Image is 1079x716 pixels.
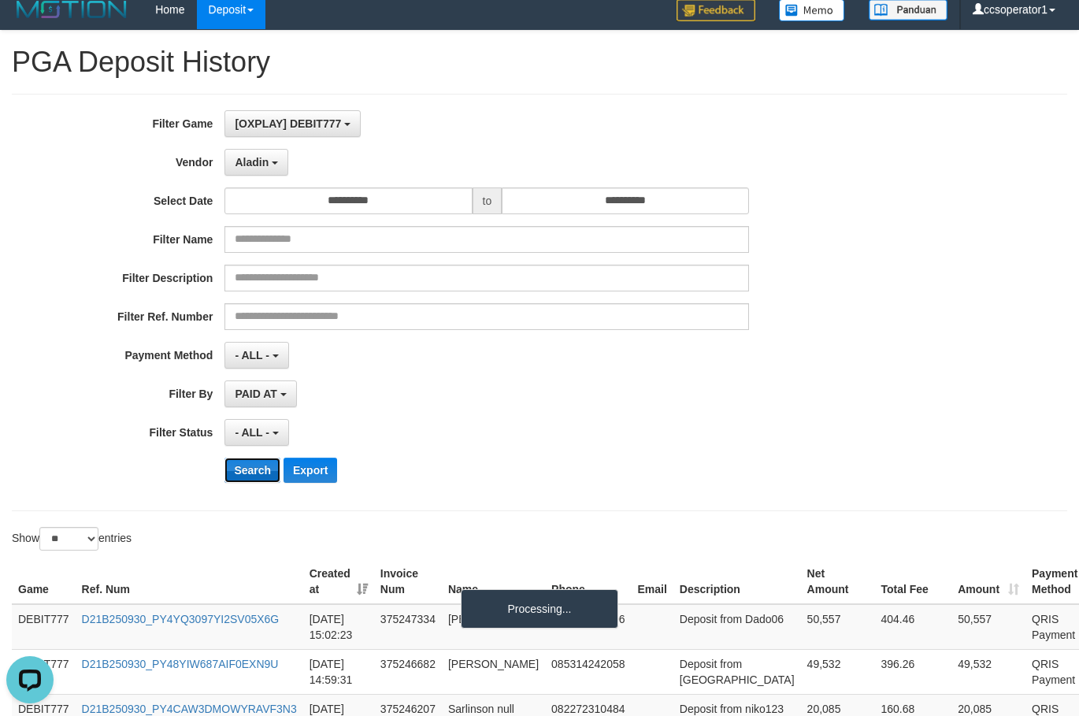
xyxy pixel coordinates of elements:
button: - ALL - [224,419,288,446]
button: [OXPLAY] DEBIT777 [224,110,361,137]
td: 085314242058 [545,649,631,694]
td: 375247334 [374,604,442,650]
td: 404.46 [874,604,951,650]
td: 49,532 [801,649,875,694]
td: 50,557 [801,604,875,650]
td: 49,532 [951,649,1025,694]
th: Game [12,559,76,604]
a: D21B250930_PY48YIW687AIF0EXN9U [82,658,279,670]
td: Deposit from [GEOGRAPHIC_DATA] [673,649,801,694]
th: Created at: activate to sort column ascending [303,559,374,604]
span: - ALL - [235,426,269,439]
th: Net Amount [801,559,875,604]
span: - ALL - [235,349,269,362]
button: Aladin [224,149,288,176]
span: [OXPLAY] DEBIT777 [235,117,341,130]
th: Amount: activate to sort column ascending [951,559,1025,604]
button: Search [224,458,280,483]
th: Description [673,559,801,604]
td: 396.26 [874,649,951,694]
th: Name [442,559,545,604]
td: Deposit from Dado06 [673,604,801,650]
h1: PGA Deposit History [12,46,1067,78]
button: PAID AT [224,380,296,407]
button: Export [284,458,337,483]
th: Invoice Num [374,559,442,604]
label: Show entries [12,527,132,551]
a: D21B250930_PY4YQ3097YI2SV05X6G [82,613,280,625]
select: Showentries [39,527,98,551]
span: PAID AT [235,388,276,400]
button: Open LiveChat chat widget [6,6,54,54]
button: - ALL - [224,342,288,369]
td: 375246682 [374,649,442,694]
td: [DATE] 14:59:31 [303,649,374,694]
td: 50,557 [951,604,1025,650]
td: [DATE] 15:02:23 [303,604,374,650]
div: Processing... [461,589,618,629]
td: [PERSON_NAME] [442,649,545,694]
th: Phone [545,559,631,604]
th: Email [632,559,673,604]
span: Aladin [235,156,269,169]
th: Ref. Num [76,559,303,604]
th: Total Fee [874,559,951,604]
td: DEBIT777 [12,604,76,650]
a: D21B250930_PY4CAW3DMOWYRAVF3N3 [82,703,297,715]
td: [PERSON_NAME] [442,604,545,650]
span: to [473,187,502,214]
